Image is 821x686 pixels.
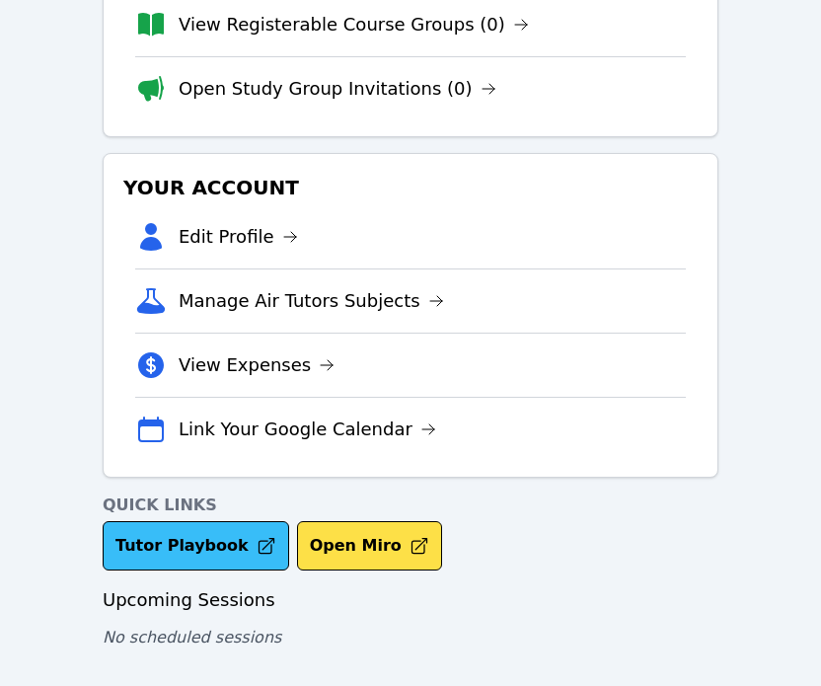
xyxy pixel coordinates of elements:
a: View Registerable Course Groups (0) [179,11,529,38]
h3: Your Account [119,170,702,205]
a: Link Your Google Calendar [179,416,436,443]
h4: Quick Links [103,494,718,517]
span: No scheduled sessions [103,628,281,647]
a: Manage Air Tutors Subjects [179,287,444,315]
button: Open Miro [297,521,442,571]
a: Tutor Playbook [103,521,289,571]
a: Edit Profile [179,223,298,251]
a: Open Study Group Invitations (0) [179,75,496,103]
h3: Upcoming Sessions [103,586,718,614]
a: View Expenses [179,351,335,379]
